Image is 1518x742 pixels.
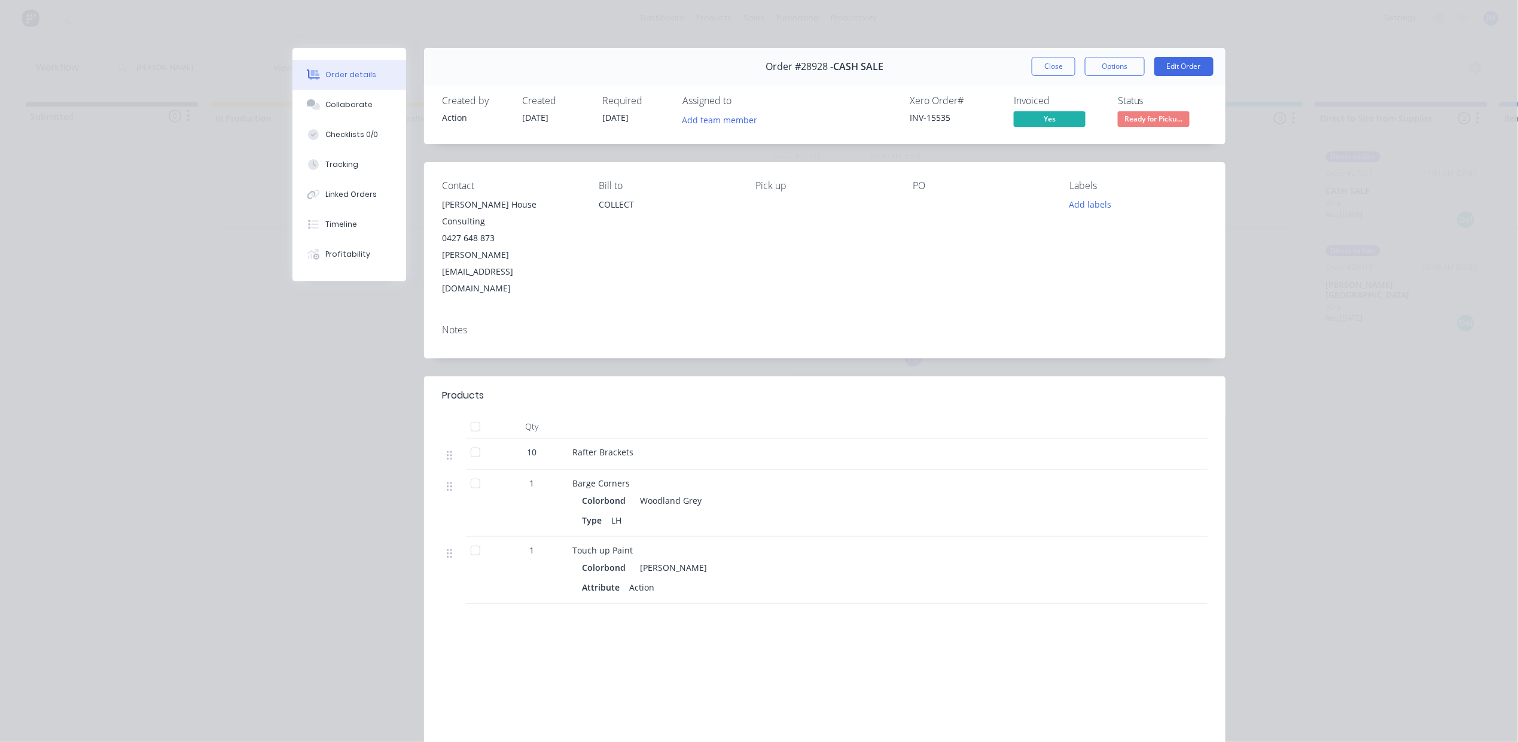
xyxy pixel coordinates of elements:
[292,90,406,120] button: Collaborate
[582,512,606,529] div: Type
[635,559,707,576] div: [PERSON_NAME]
[326,189,377,200] div: Linked Orders
[599,180,736,191] div: Bill to
[442,230,580,247] div: 0427 648 873
[1118,111,1190,126] span: Ready for Picku...
[442,95,508,107] div: Created by
[624,579,659,596] div: Action
[1063,196,1118,212] button: Add labels
[442,111,508,124] div: Action
[682,111,764,127] button: Add team member
[442,180,580,191] div: Contact
[599,196,736,235] div: COLLECT
[527,446,537,458] span: 10
[292,239,406,269] button: Profitability
[910,95,999,107] div: Xero Order #
[682,95,802,107] div: Assigned to
[442,196,580,297] div: [PERSON_NAME] House Consulting0427 648 873[PERSON_NAME][EMAIL_ADDRESS][DOMAIN_NAME]
[1154,57,1214,76] button: Edit Order
[1118,95,1208,107] div: Status
[606,512,626,529] div: LH
[442,247,580,297] div: [PERSON_NAME][EMAIL_ADDRESS][DOMAIN_NAME]
[913,180,1050,191] div: PO
[910,111,999,124] div: INV-15535
[582,559,630,576] div: Colorbond
[326,69,377,80] div: Order details
[756,180,894,191] div: Pick up
[1085,57,1145,76] button: Options
[1014,95,1104,107] div: Invoiced
[522,112,548,123] span: [DATE]
[326,249,371,260] div: Profitability
[292,150,406,180] button: Tracking
[834,61,884,72] span: CASH SALE
[766,61,834,72] span: Order #28928 -
[572,446,633,458] span: Rafter Brackets
[442,388,484,403] div: Products
[292,180,406,209] button: Linked Orders
[572,545,633,556] span: Touch up Paint
[326,159,359,170] div: Tracking
[1032,57,1075,76] button: Close
[676,111,764,127] button: Add team member
[292,120,406,150] button: Checklists 0/0
[292,60,406,90] button: Order details
[442,196,580,230] div: [PERSON_NAME] House Consulting
[1014,111,1086,126] span: Yes
[529,544,534,556] span: 1
[582,579,624,596] div: Attribute
[1070,180,1208,191] div: Labels
[522,95,588,107] div: Created
[326,99,373,110] div: Collaborate
[292,209,406,239] button: Timeline
[599,196,736,213] div: COLLECT
[602,112,629,123] span: [DATE]
[582,492,630,509] div: Colorbond
[442,324,1208,336] div: Notes
[496,415,568,439] div: Qty
[635,492,702,509] div: Woodland Grey
[602,95,668,107] div: Required
[1118,111,1190,129] button: Ready for Picku...
[326,219,358,230] div: Timeline
[572,478,630,489] span: Barge Corners
[326,129,379,140] div: Checklists 0/0
[529,477,534,489] span: 1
